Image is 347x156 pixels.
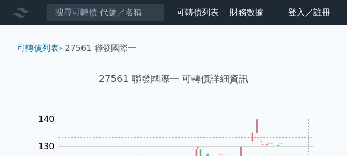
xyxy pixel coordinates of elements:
[38,141,55,151] tspan: 130
[46,4,164,22] input: 搜尋可轉債 代號／名稱
[8,71,339,86] h1: 27561 聯發國際一 可轉債詳細資訊
[294,106,347,156] div: 聊天小工具
[230,7,263,17] a: 財務數據
[177,7,219,17] a: 可轉債列表
[65,42,137,55] li: 27561 聯發國際一
[280,4,339,21] a: 登入／註冊
[17,43,59,53] a: 可轉債列表
[38,113,55,123] tspan: 140
[17,42,62,55] li: ›
[294,106,347,156] iframe: Chat Widget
